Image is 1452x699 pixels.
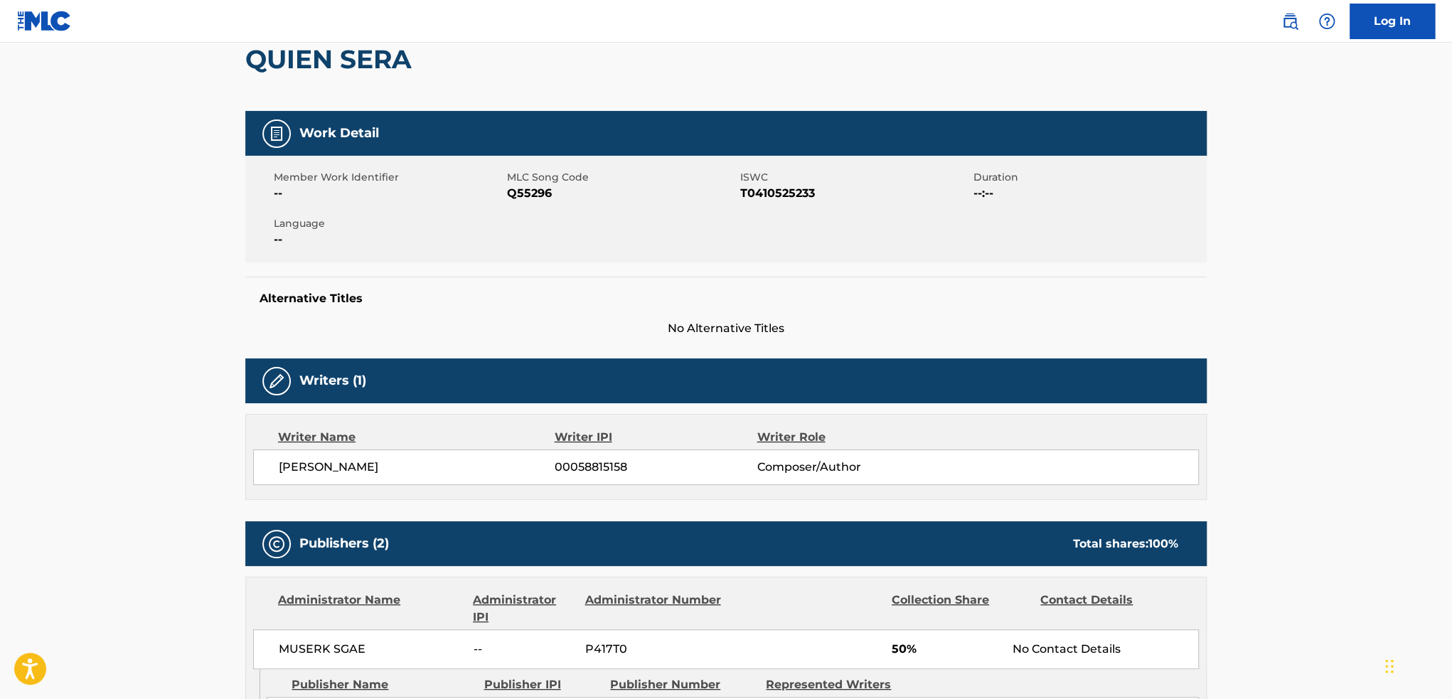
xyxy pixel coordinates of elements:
span: T0410525233 [740,185,970,202]
span: Q55296 [507,185,737,202]
div: Administrator IPI [473,592,574,626]
h5: Alternative Titles [260,292,1192,306]
h5: Publishers (2) [299,535,389,552]
a: Log In [1350,4,1435,39]
div: Total shares: [1073,535,1178,553]
div: Represented Writers [766,676,911,693]
span: MLC Song Code [507,170,737,185]
span: Language [274,216,503,231]
img: help [1318,13,1335,30]
div: No Contact Details [1013,641,1198,658]
span: -- [274,231,503,248]
span: 00058815158 [555,459,757,476]
span: -- [274,185,503,202]
span: MUSERK SGAE [279,641,463,658]
span: P417T0 [585,641,723,658]
span: --:-- [973,185,1203,202]
div: Publisher Name [292,676,473,693]
div: Collection Share [892,592,1030,626]
span: [PERSON_NAME] [279,459,555,476]
span: Duration [973,170,1203,185]
div: Contact Details [1040,592,1178,626]
img: Work Detail [268,125,285,142]
h5: Writers (1) [299,373,366,389]
div: Publisher IPI [484,676,599,693]
span: Member Work Identifier [274,170,503,185]
div: Administrator Name [278,592,462,626]
div: Drag [1385,645,1394,688]
div: Writer Name [278,429,555,446]
span: Composer/Author [757,459,941,476]
div: Publisher Number [610,676,755,693]
div: Writer IPI [555,429,757,446]
span: -- [474,641,575,658]
img: Writers [268,373,285,390]
img: MLC Logo [17,11,72,31]
img: search [1281,13,1298,30]
span: No Alternative Titles [245,320,1207,337]
div: Help [1313,7,1341,36]
img: Publishers [268,535,285,553]
iframe: Chat Widget [1381,631,1452,699]
div: Writer Role [757,429,941,446]
div: Administrator Number [584,592,722,626]
h5: Work Detail [299,125,379,142]
span: ISWC [740,170,970,185]
span: 50% [892,641,1002,658]
a: Public Search [1276,7,1304,36]
h2: QUIEN SERA [245,43,419,75]
span: 100 % [1148,537,1178,550]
